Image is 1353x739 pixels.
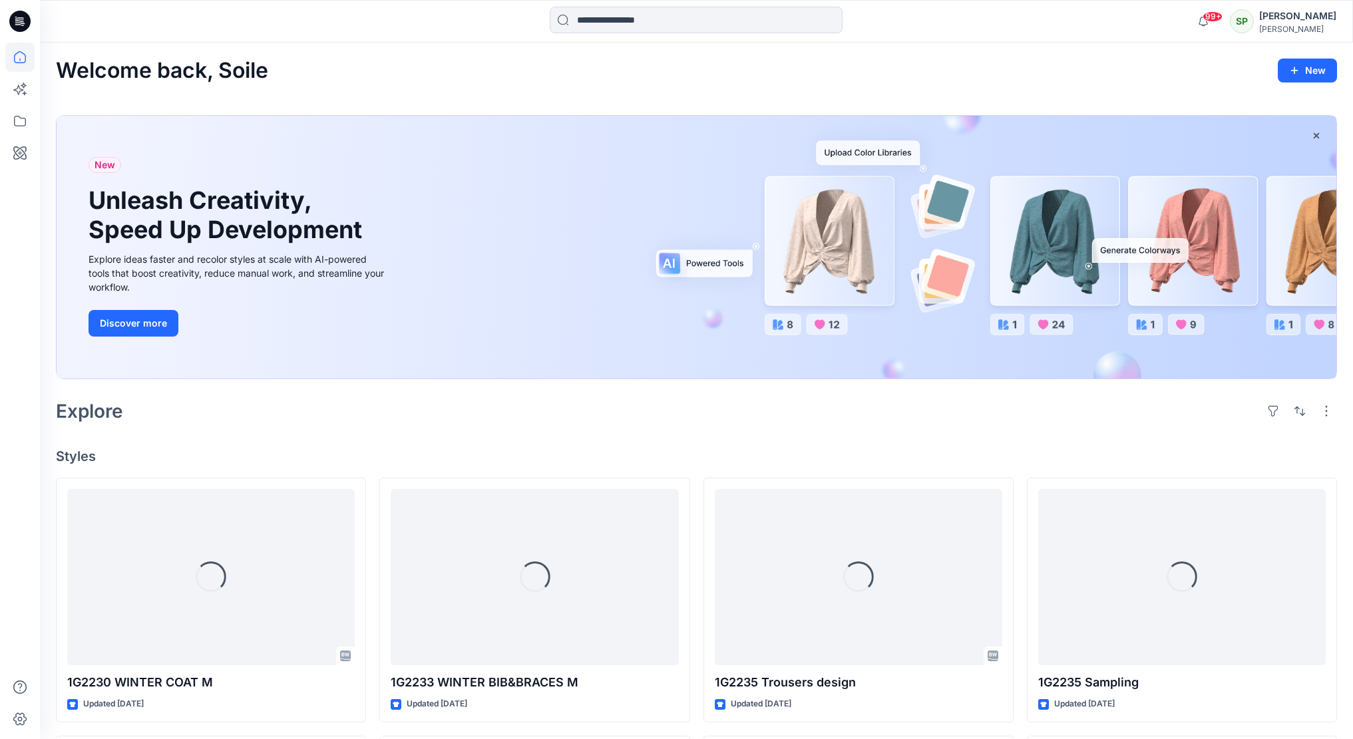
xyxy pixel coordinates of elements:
p: 1G2235 Sampling [1038,673,1326,692]
div: [PERSON_NAME] [1259,24,1336,34]
p: Updated [DATE] [1054,697,1115,711]
span: 99+ [1203,11,1223,22]
button: Discover more [89,310,178,337]
p: Updated [DATE] [83,697,144,711]
div: Explore ideas faster and recolor styles at scale with AI-powered tools that boost creativity, red... [89,252,388,294]
div: SP [1230,9,1254,33]
div: [PERSON_NAME] [1259,8,1336,24]
button: New [1278,59,1337,82]
p: 1G2233 WINTER BIB&BRACES M [391,673,678,692]
h2: Welcome back, Soile [56,59,268,83]
h4: Styles [56,448,1337,464]
span: New [95,157,115,173]
p: 1G2230 WINTER COAT M [67,673,355,692]
a: Discover more [89,310,388,337]
p: Updated [DATE] [731,697,791,711]
p: 1G2235 Trousers design [715,673,1002,692]
h1: Unleash Creativity, Speed Up Development [89,186,368,243]
p: Updated [DATE] [407,697,467,711]
h2: Explore [56,400,123,422]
